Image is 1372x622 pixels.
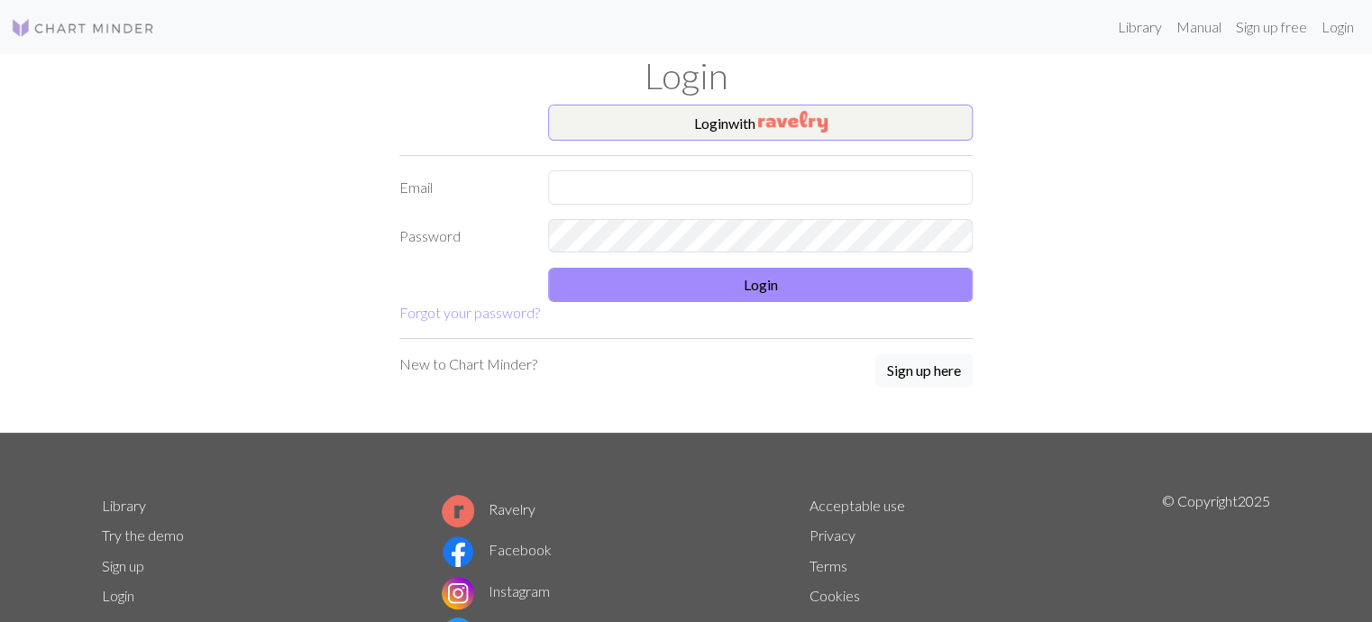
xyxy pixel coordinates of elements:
a: Manual [1169,9,1229,45]
img: Ravelry logo [442,495,474,527]
img: Ravelry [758,111,828,133]
a: Library [1111,9,1169,45]
a: Cookies [809,587,859,604]
a: Forgot your password? [399,304,540,321]
img: Facebook logo [442,535,474,568]
button: Sign up here [875,353,973,388]
a: Sign up free [1229,9,1314,45]
h1: Login [91,54,1281,97]
a: Terms [809,557,846,574]
a: Privacy [809,526,855,544]
img: Logo [11,17,155,39]
a: Login [1314,9,1361,45]
a: Facebook [442,541,552,558]
p: New to Chart Minder? [399,353,537,375]
img: Instagram logo [442,577,474,609]
a: Sign up [102,557,144,574]
label: Password [389,219,537,253]
button: Login [548,268,973,302]
a: Instagram [442,582,550,599]
a: Ravelry [442,500,535,517]
a: Acceptable use [809,497,904,514]
button: Loginwith [548,105,973,141]
label: Email [389,170,537,205]
a: Library [102,497,146,514]
a: Try the demo [102,526,184,544]
a: Login [102,587,134,604]
a: Sign up here [875,353,973,389]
